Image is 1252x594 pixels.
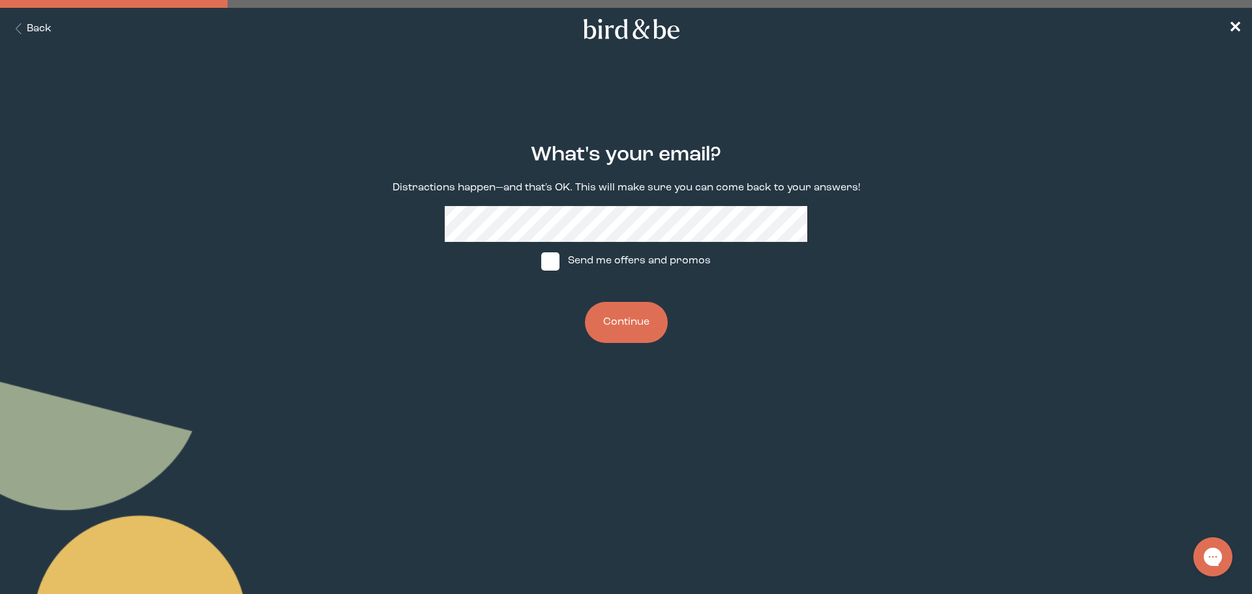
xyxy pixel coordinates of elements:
iframe: Gorgias live chat messenger [1187,533,1239,581]
p: Distractions happen—and that's OK. This will make sure you can come back to your answers! [393,181,860,196]
button: Back Button [10,22,52,37]
span: ✕ [1229,21,1242,37]
h2: What's your email? [531,140,721,170]
a: ✕ [1229,18,1242,40]
label: Send me offers and promos [529,242,723,281]
button: Continue [585,302,668,343]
